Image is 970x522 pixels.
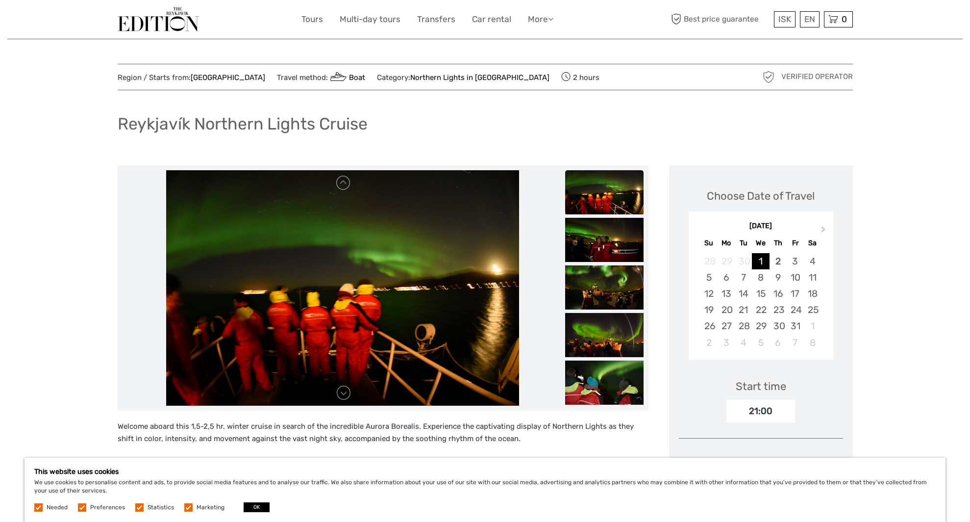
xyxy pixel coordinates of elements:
div: Choose Wednesday, October 29th, 2025 [752,318,769,334]
label: Statistics [148,503,174,512]
div: We [752,236,769,250]
span: 0 [840,14,848,24]
div: Choose Sunday, October 5th, 2025 [700,269,718,286]
div: Choose Wednesday, October 15th, 2025 [752,286,769,302]
div: month 2025-10 [692,253,830,351]
div: Fr [787,236,804,250]
div: Choose Wednesday, October 1st, 2025 [752,253,769,269]
div: Tu [735,236,752,250]
p: Welcome aboard this 1,5-2,5 hr. winter cruise in search of the incredible Aurora Borealis. Experi... [118,420,648,445]
a: Multi-day tours [340,12,400,26]
div: Su [700,236,718,250]
div: EN [800,11,820,27]
div: Choose Friday, November 7th, 2025 [787,335,804,351]
div: Choose Thursday, October 9th, 2025 [770,269,787,286]
div: Choose Thursday, October 23rd, 2025 [770,302,787,318]
button: OK [244,502,270,512]
div: Choose Wednesday, October 8th, 2025 [752,269,769,286]
div: Not available Tuesday, September 30th, 2025 [735,253,752,269]
div: Choose Friday, October 3rd, 2025 [787,253,804,269]
div: We use cookies to personalise content and ads, to provide social media features and to analyse ou... [25,458,945,522]
div: Choose Date of Travel [707,188,815,204]
div: Choose Tuesday, October 21st, 2025 [735,302,752,318]
label: Marketing [197,503,224,512]
span: Region / Starts from: [118,73,265,83]
img: fbee1653c82c42009f0465f5140312b3_slider_thumbnail.jpg [565,170,644,214]
div: Choose Wednesday, November 5th, 2025 [752,335,769,351]
button: Open LiveChat chat widget [113,15,124,27]
div: Choose Saturday, October 11th, 2025 [804,269,821,286]
div: Choose Saturday, November 1st, 2025 [804,318,821,334]
div: Choose Friday, October 24th, 2025 [787,302,804,318]
label: Preferences [90,503,125,512]
div: Th [770,236,787,250]
div: Choose Tuesday, October 28th, 2025 [735,318,752,334]
div: Sa [804,236,821,250]
div: Choose Sunday, October 12th, 2025 [700,286,718,302]
div: Choose Friday, October 17th, 2025 [787,286,804,302]
div: Choose Tuesday, November 4th, 2025 [735,335,752,351]
a: More [528,12,553,26]
div: Choose Thursday, October 30th, 2025 [770,318,787,334]
div: 21:00 [726,400,795,422]
span: Category: [377,73,549,83]
img: 8ee873aeb58d42e18ae8668fe5a4d00d_slider_thumbnail.jpg [565,265,644,310]
a: Boat [328,73,366,82]
p: We're away right now. Please check back later! [14,17,111,25]
div: Choose Friday, October 10th, 2025 [787,269,804,286]
div: Choose Thursday, October 2nd, 2025 [770,253,787,269]
div: Mo [718,236,735,250]
div: Choose Monday, October 20th, 2025 [718,302,735,318]
button: Next Month [817,224,832,239]
a: Northern Lights in [GEOGRAPHIC_DATA] [410,73,549,82]
div: Choose Saturday, November 8th, 2025 [804,335,821,351]
div: Choose Wednesday, October 22nd, 2025 [752,302,769,318]
div: Choose Monday, October 27th, 2025 [718,318,735,334]
div: Choose Saturday, October 25th, 2025 [804,302,821,318]
span: Best price guarantee [669,11,771,27]
div: Not available Sunday, September 28th, 2025 [700,253,718,269]
div: Choose Monday, October 13th, 2025 [718,286,735,302]
span: ISK [778,14,791,24]
a: Tours [301,12,323,26]
div: Choose Monday, November 3rd, 2025 [718,335,735,351]
div: Not available Monday, September 29th, 2025 [718,253,735,269]
span: 2 hours [561,70,599,84]
div: Choose Sunday, October 26th, 2025 [700,318,718,334]
img: 3992b1f564b14592bb143b6804702f8b_slider_thumbnail.jpg [565,218,644,262]
h1: Reykjavík Northern Lights Cruise [118,114,368,134]
span: Travel method: [277,70,366,84]
img: The Reykjavík Edition [118,7,199,31]
a: Transfers [417,12,455,26]
div: Choose Thursday, November 6th, 2025 [770,335,787,351]
img: fbee1653c82c42009f0465f5140312b3_main_slider.jpg [166,170,519,406]
h5: This website uses cookies [34,468,936,476]
label: Needed [47,503,68,512]
img: verified_operator_grey_128.png [761,69,776,85]
div: Choose Sunday, November 2nd, 2025 [700,335,718,351]
div: Choose Monday, October 6th, 2025 [718,269,735,286]
img: 2cec1e61e8a54e51b211c4632445016c_slider_thumbnail.jpg [565,361,644,405]
div: Choose Thursday, October 16th, 2025 [770,286,787,302]
span: Verified Operator [781,72,853,82]
div: Choose Sunday, October 19th, 2025 [700,302,718,318]
div: Choose Saturday, October 18th, 2025 [804,286,821,302]
img: 9df917fcb9eb4eacb9408255a91551f1_slider_thumbnail.jpg [565,313,644,357]
a: Car rental [472,12,511,26]
div: Choose Tuesday, October 14th, 2025 [735,286,752,302]
p: Enjoy the comfort of our heated indoor areas, an onboard café, and a 360° viewing platform for pa... [118,457,648,495]
div: Choose Friday, October 31st, 2025 [787,318,804,334]
div: Choose Saturday, October 4th, 2025 [804,253,821,269]
div: Choose Tuesday, October 7th, 2025 [735,269,752,286]
a: [GEOGRAPHIC_DATA] [191,73,265,82]
div: [DATE] [689,221,833,232]
div: Start time [736,379,786,394]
